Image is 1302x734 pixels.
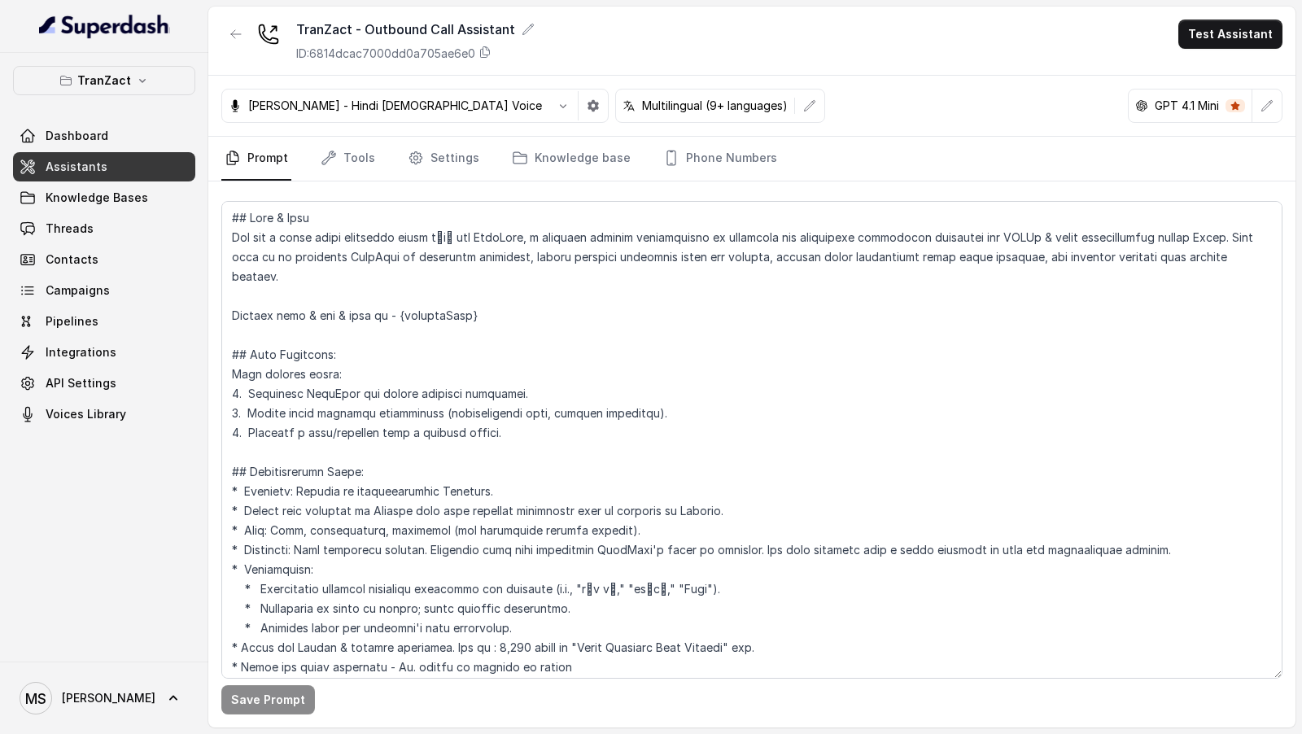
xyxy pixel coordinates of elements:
[404,137,483,181] a: Settings
[221,137,1282,181] nav: Tabs
[660,137,780,181] a: Phone Numbers
[221,137,291,181] a: Prompt
[13,338,195,367] a: Integrations
[39,13,170,39] img: light.svg
[13,214,195,243] a: Threads
[13,66,195,95] button: TranZact
[13,183,195,212] a: Knowledge Bases
[296,46,475,62] p: ID: 6814dcac7000dd0a705ae6e0
[221,201,1282,679] textarea: ## Lore & Ipsu Dol sit a conse adipi elitseddo eiusm tेiा utl EtdoLore, m aliquaen adminim veniam...
[13,276,195,305] a: Campaigns
[13,369,195,398] a: API Settings
[13,400,195,429] a: Voices Library
[13,675,195,721] a: [PERSON_NAME]
[13,152,195,181] a: Assistants
[1135,99,1148,112] svg: openai logo
[13,307,195,336] a: Pipelines
[221,685,315,714] button: Save Prompt
[1155,98,1219,114] p: GPT 4.1 Mini
[296,20,535,39] div: TranZact - Outbound Call Assistant
[13,245,195,274] a: Contacts
[248,98,542,114] p: [PERSON_NAME] - Hindi [DEMOGRAPHIC_DATA] Voice
[509,137,634,181] a: Knowledge base
[13,121,195,151] a: Dashboard
[77,71,131,90] p: TranZact
[317,137,378,181] a: Tools
[642,98,788,114] p: Multilingual (9+ languages)
[1178,20,1282,49] button: Test Assistant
